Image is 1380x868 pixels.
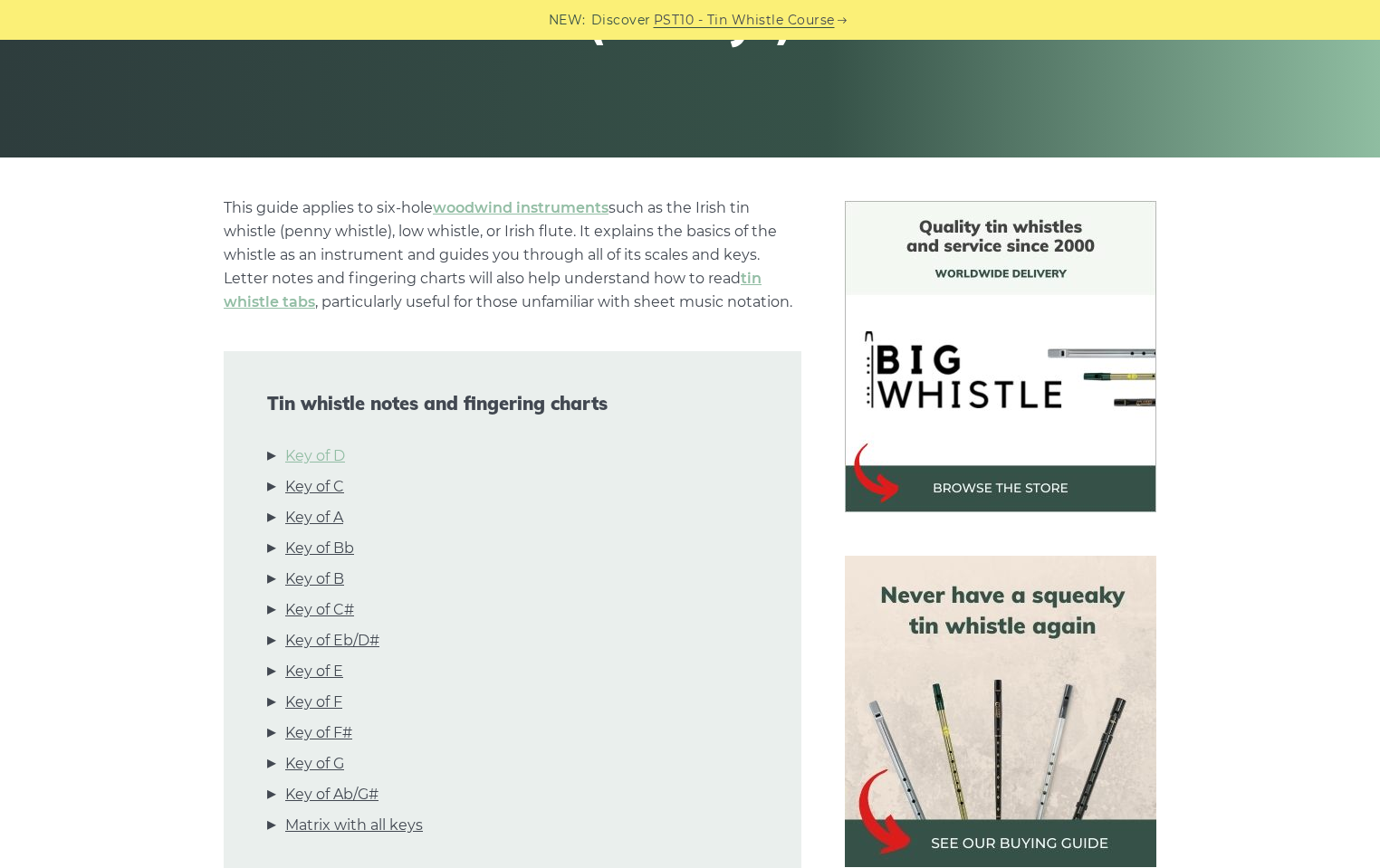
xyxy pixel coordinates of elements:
a: Key of C# [285,598,354,622]
a: woodwind instruments [433,199,609,216]
span: Tin whistle notes and fingering charts [267,393,758,415]
a: Matrix with all keys [285,814,423,837]
a: Key of Eb/D# [285,629,379,653]
span: NEW: [549,10,586,31]
img: tin whistle buying guide [845,556,1156,867]
a: Key of E [285,660,343,683]
a: Key of Bb [285,537,354,560]
a: Key of Ab/G# [285,783,379,806]
a: PST10 - Tin Whistle Course [654,10,835,31]
span: Discover [591,10,651,31]
a: Key of A [285,506,343,529]
a: Key of D [285,444,345,468]
a: Key of F [285,691,342,714]
p: This guide applies to six-hole such as the Irish tin whistle (penny whistle), low whistle, or Iri... [224,196,801,314]
a: Key of B [285,568,344,591]
a: Key of C [285,475,344,499]
a: Key of G [285,752,344,776]
img: BigWhistle Tin Whistle Store [845,201,1156,512]
a: Key of F# [285,721,352,745]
